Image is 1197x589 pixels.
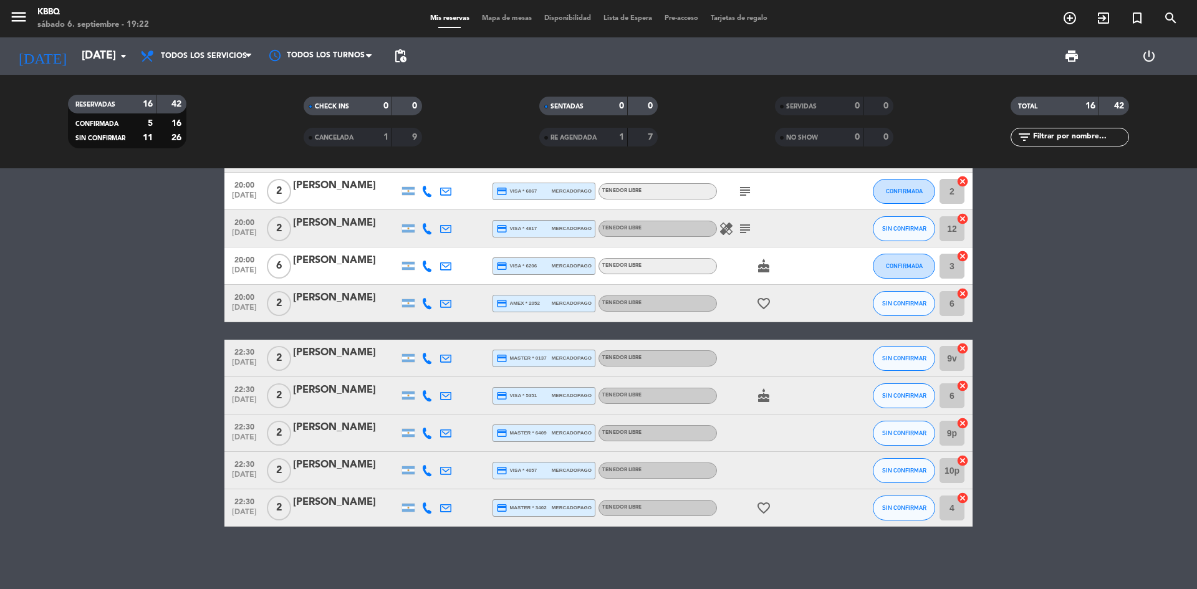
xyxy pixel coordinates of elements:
[229,358,260,373] span: [DATE]
[267,216,291,241] span: 2
[75,135,125,141] span: SIN CONFIRMAR
[383,133,388,141] strong: 1
[873,496,935,520] button: SIN CONFIRMAR
[496,465,537,476] span: visa * 4057
[602,505,642,510] span: Tenedor Libre
[873,421,935,446] button: SIN CONFIRMAR
[602,430,642,435] span: Tenedor Libre
[756,259,771,274] i: cake
[882,392,926,399] span: SIN CONFIRMAR
[1096,11,1111,26] i: exit_to_app
[882,355,926,362] span: SIN CONFIRMAR
[496,353,547,364] span: master * 0137
[1062,11,1077,26] i: add_circle_outline
[956,213,969,225] i: cancel
[538,15,597,22] span: Disponibilidad
[496,261,507,272] i: credit_card
[293,178,399,194] div: [PERSON_NAME]
[550,135,597,141] span: RE AGENDADA
[704,15,774,22] span: Tarjetas de regalo
[552,466,592,474] span: mercadopago
[496,223,507,234] i: credit_card
[552,391,592,400] span: mercadopago
[873,383,935,408] button: SIN CONFIRMAR
[229,266,260,280] span: [DATE]
[496,502,547,514] span: master * 3402
[496,502,507,514] i: credit_card
[171,119,184,128] strong: 16
[37,6,149,19] div: KBBQ
[229,381,260,396] span: 22:30
[1114,102,1127,110] strong: 42
[229,433,260,448] span: [DATE]
[412,133,420,141] strong: 9
[956,250,969,262] i: cancel
[229,252,260,266] span: 20:00
[267,179,291,204] span: 2
[383,102,388,110] strong: 0
[293,290,399,306] div: [PERSON_NAME]
[496,428,507,439] i: credit_card
[882,225,926,232] span: SIN CONFIRMAR
[412,102,420,110] strong: 0
[267,496,291,520] span: 2
[496,261,537,272] span: visa * 6206
[476,15,538,22] span: Mapa de mesas
[1110,37,1188,75] div: LOG OUT
[550,103,584,110] span: SENTADAS
[267,346,291,371] span: 2
[1017,130,1032,145] i: filter_list
[756,500,771,515] i: favorite_border
[882,429,926,436] span: SIN CONFIRMAR
[956,287,969,300] i: cancel
[1085,102,1095,110] strong: 16
[873,291,935,316] button: SIN CONFIRMAR
[293,382,399,398] div: [PERSON_NAME]
[75,121,118,127] span: CONFIRMADA
[229,456,260,471] span: 22:30
[602,263,642,268] span: Tenedor Libre
[552,262,592,270] span: mercadopago
[1032,130,1128,144] input: Filtrar por nombre...
[956,175,969,188] i: cancel
[496,298,507,309] i: credit_card
[619,102,624,110] strong: 0
[786,135,818,141] span: NO SHOW
[873,254,935,279] button: CONFIRMADA
[855,133,860,141] strong: 0
[75,102,115,108] span: RESERVADAS
[37,19,149,31] div: sábado 6. septiembre - 19:22
[496,390,537,401] span: visa * 5351
[602,467,642,472] span: Tenedor Libre
[552,224,592,232] span: mercadopago
[267,291,291,316] span: 2
[873,458,935,483] button: SIN CONFIRMAR
[756,388,771,403] i: cake
[956,342,969,355] i: cancel
[552,504,592,512] span: mercadopago
[552,429,592,437] span: mercadopago
[267,254,291,279] span: 6
[229,396,260,410] span: [DATE]
[293,494,399,510] div: [PERSON_NAME]
[315,103,349,110] span: CHECK INS
[738,184,752,199] i: subject
[9,7,28,31] button: menu
[496,223,537,234] span: visa * 4817
[738,221,752,236] i: subject
[229,191,260,206] span: [DATE]
[956,380,969,392] i: cancel
[886,262,923,269] span: CONFIRMADA
[786,103,817,110] span: SERVIDAS
[658,15,704,22] span: Pre-acceso
[882,504,926,511] span: SIN CONFIRMAR
[619,133,624,141] strong: 1
[602,226,642,231] span: Tenedor Libre
[148,119,153,128] strong: 5
[171,133,184,142] strong: 26
[171,100,184,108] strong: 42
[882,300,926,307] span: SIN CONFIRMAR
[602,300,642,305] span: Tenedor Libre
[496,428,547,439] span: master * 6409
[393,49,408,64] span: pending_actions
